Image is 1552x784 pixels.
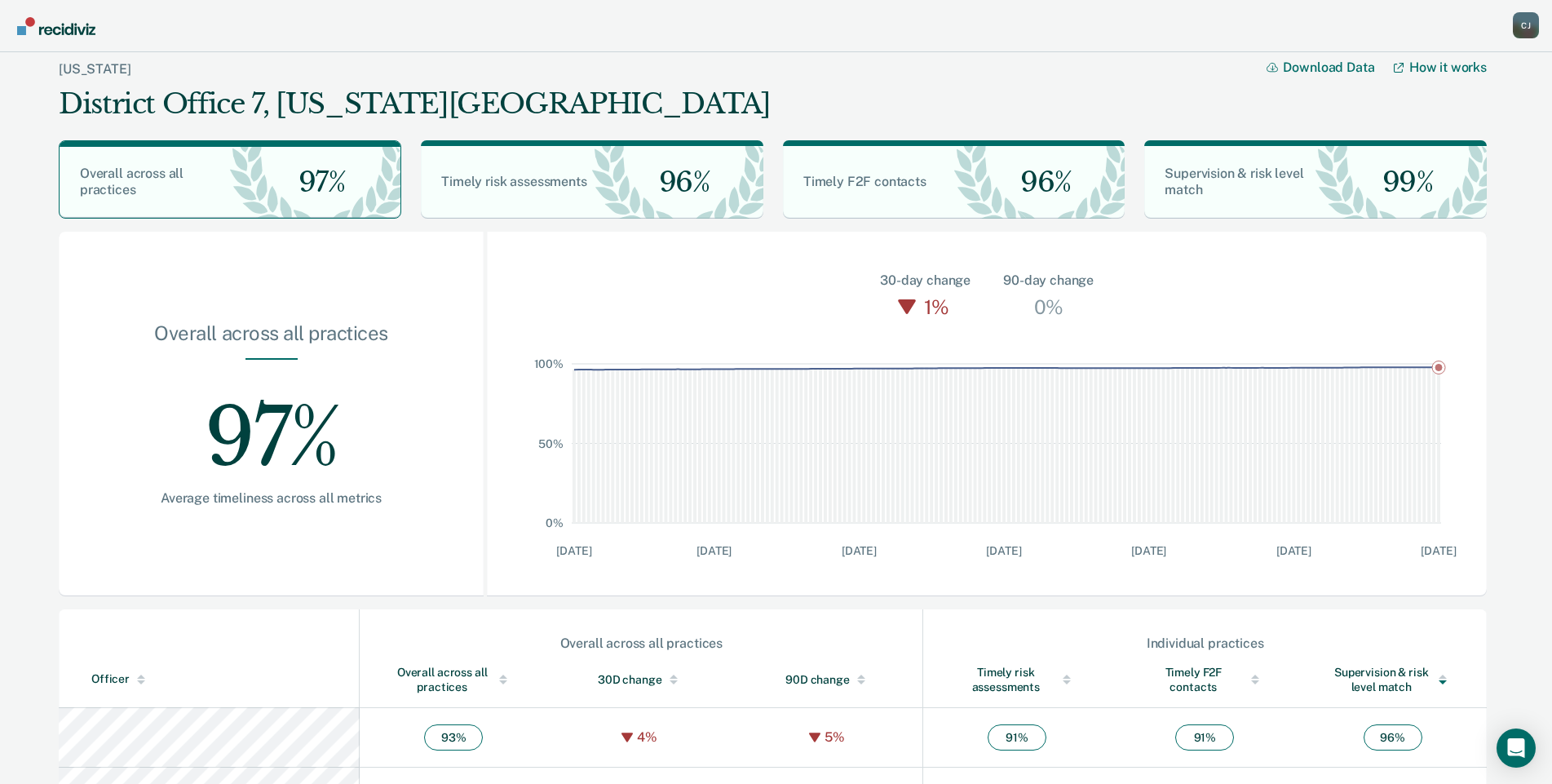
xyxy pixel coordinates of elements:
text: [DATE] [557,544,592,557]
span: 96% [1007,166,1072,199]
div: C J [1513,12,1539,38]
th: Toggle SortBy [735,652,922,708]
span: 91 % [1175,724,1234,751]
th: Toggle SortBy [360,652,547,708]
div: Timely F2F contacts [1143,665,1266,694]
span: 99% [1369,166,1434,199]
span: 91 % [988,724,1046,751]
div: Timely risk assessments [956,665,1078,694]
a: How it works [1394,60,1487,75]
text: [DATE] [696,544,732,557]
th: Toggle SortBy [547,652,735,708]
span: 96% [646,166,710,199]
div: Overall across all practices [111,321,431,358]
div: Overall across all practices [392,665,515,694]
th: Toggle SortBy [1111,652,1298,708]
img: Recidiviz [17,17,95,35]
div: 97% [111,360,431,490]
button: Download Data [1267,60,1394,75]
div: Average timeliness across all metrics [111,490,431,506]
span: Timely F2F contacts [803,174,926,189]
span: Overall across all practices [80,166,183,197]
div: District Office 7, [US_STATE][GEOGRAPHIC_DATA] [59,87,770,121]
span: 96 % [1364,724,1422,751]
text: [DATE] [1422,544,1457,557]
text: [DATE] [1131,544,1166,557]
div: Officer [91,672,352,686]
span: Timely risk assessments [441,174,586,189]
div: Overall across all practices [360,636,922,651]
span: 93 % [424,724,483,751]
div: 5% [820,729,849,745]
span: 97% [285,166,346,199]
th: Toggle SortBy [59,652,360,708]
text: [DATE] [1276,544,1311,557]
div: 30-day change [880,271,971,290]
th: Toggle SortBy [1299,652,1487,708]
text: [DATE] [987,544,1022,557]
text: [DATE] [842,544,877,557]
div: Supervision & risk level match [1332,665,1454,694]
div: 90D change [767,672,890,687]
div: 1% [920,290,953,323]
span: Supervision & risk level match [1165,166,1303,197]
a: [US_STATE] [59,61,130,77]
div: Open Intercom Messenger [1497,729,1536,768]
div: Individual practices [924,636,1486,651]
th: Toggle SortBy [923,652,1111,708]
div: 4% [633,729,661,745]
button: Profile dropdown button [1513,12,1539,38]
div: 30D change [580,672,702,687]
div: 0% [1030,290,1068,323]
div: 90-day change [1003,271,1094,290]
